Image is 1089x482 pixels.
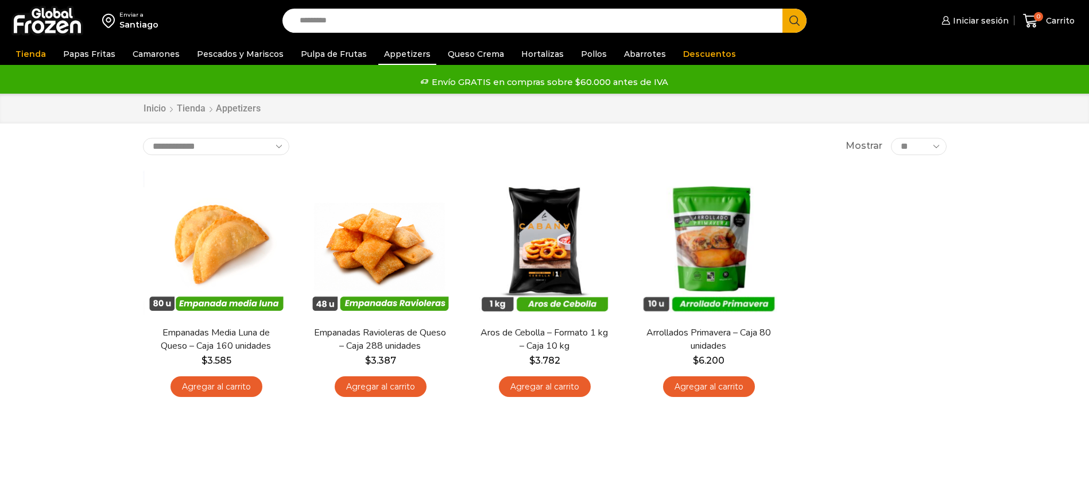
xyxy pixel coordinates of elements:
[442,43,510,65] a: Queso Crema
[1020,7,1078,34] a: 0 Carrito
[143,102,261,115] nav: Breadcrumb
[499,376,591,398] a: Agregar al carrito: “Aros de Cebolla - Formato 1 kg - Caja 10 kg”
[216,103,261,114] h1: Appetizers
[1043,15,1075,26] span: Carrito
[170,376,262,398] a: Agregar al carrito: “Empanadas Media Luna de Queso - Caja 160 unidades”
[102,11,119,30] img: address-field-icon.svg
[143,102,166,115] a: Inicio
[365,355,396,366] bdi: 3.387
[10,43,52,65] a: Tienda
[846,140,882,153] span: Mostrar
[693,355,724,366] bdi: 6.200
[57,43,121,65] a: Papas Fritas
[677,43,742,65] a: Descuentos
[529,355,560,366] bdi: 3.782
[663,376,755,398] a: Agregar al carrito: “Arrollados Primavera - Caja 80 unidades”
[939,9,1009,32] a: Iniciar sesión
[378,43,436,65] a: Appetizers
[950,15,1009,26] span: Iniciar sesión
[478,326,610,353] a: Aros de Cebolla – Formato 1 kg – Caja 10 kg
[642,326,774,353] a: Arrollados Primavera – Caja 80 unidades
[693,355,699,366] span: $
[335,376,427,398] a: Agregar al carrito: “Empanadas Ravioleras de Queso - Caja 288 unidades”
[201,355,207,366] span: $
[575,43,613,65] a: Pollos
[143,138,289,155] select: Pedido de la tienda
[782,9,807,33] button: Search button
[201,355,231,366] bdi: 3.585
[516,43,569,65] a: Hortalizas
[529,355,535,366] span: $
[365,355,371,366] span: $
[295,43,373,65] a: Pulpa de Frutas
[618,43,672,65] a: Abarrotes
[150,326,282,353] a: Empanadas Media Luna de Queso – Caja 160 unidades
[314,326,446,353] a: Empanadas Ravioleras de Queso – Caja 288 unidades
[176,102,206,115] a: Tienda
[119,11,158,19] div: Enviar a
[1034,12,1043,21] span: 0
[127,43,185,65] a: Camarones
[191,43,289,65] a: Pescados y Mariscos
[119,19,158,30] div: Santiago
